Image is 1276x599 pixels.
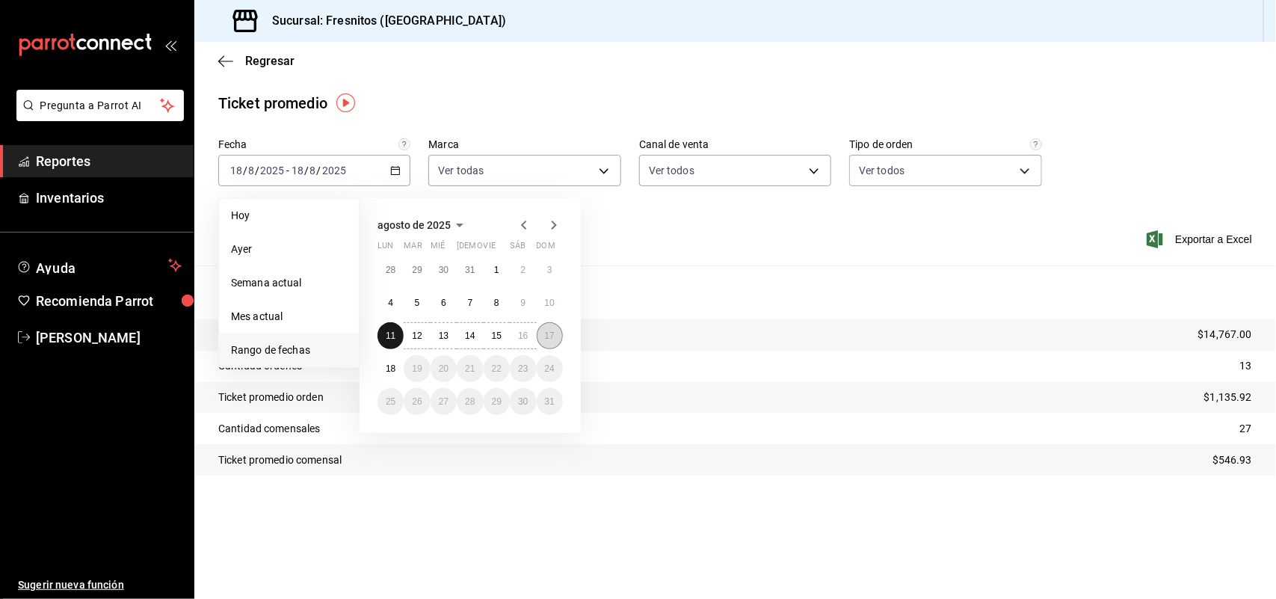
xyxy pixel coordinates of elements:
[492,363,502,374] abbr: 22 de agosto de 2025
[510,241,525,257] abbr: sábado
[36,151,182,171] span: Reportes
[388,298,393,308] abbr: 4 de agosto de 2025
[404,257,430,283] button: 29 de julio de 2025
[412,265,422,275] abbr: 29 de julio de 2025
[404,388,430,415] button: 26 de agosto de 2025
[231,208,347,224] span: Hoy
[386,331,395,341] abbr: 11 de agosto de 2025
[545,396,555,407] abbr: 31 de agosto de 2025
[40,98,161,114] span: Pregunta a Parrot AI
[431,289,457,316] button: 6 de agosto de 2025
[545,298,555,308] abbr: 10 de agosto de 2025
[336,93,355,112] img: Tooltip marker
[1150,230,1252,248] button: Exportar a Excel
[465,396,475,407] abbr: 28 de agosto de 2025
[494,265,499,275] abbr: 1 de agosto de 2025
[304,165,309,176] span: /
[492,396,502,407] abbr: 29 de agosto de 2025
[398,138,410,150] svg: Información delimitada a máximo 62 días.
[547,265,552,275] abbr: 3 de agosto de 2025
[415,298,420,308] abbr: 5 de agosto de 2025
[439,396,449,407] abbr: 27 de agosto de 2025
[18,577,182,593] span: Sugerir nueva función
[439,363,449,374] abbr: 20 de agosto de 2025
[404,355,430,382] button: 19 de agosto de 2025
[260,12,506,30] h3: Sucursal: Fresnitos ([GEOGRAPHIC_DATA])
[164,39,176,51] button: open_drawer_menu
[377,219,451,231] span: agosto de 2025
[438,163,484,178] span: Ver todas
[377,241,393,257] abbr: lunes
[36,257,162,274] span: Ayuda
[412,396,422,407] abbr: 26 de agosto de 2025
[386,363,395,374] abbr: 18 de agosto de 2025
[431,322,457,349] button: 13 de agosto de 2025
[510,289,536,316] button: 9 de agosto de 2025
[1204,390,1252,405] p: $1,135.92
[428,140,620,150] label: Marca
[457,289,483,316] button: 7 de agosto de 2025
[639,140,831,150] label: Canal de venta
[231,342,347,358] span: Rango de fechas
[377,355,404,382] button: 18 de agosto de 2025
[510,388,536,415] button: 30 de agosto de 2025
[404,241,422,257] abbr: martes
[537,388,563,415] button: 31 de agosto de 2025
[218,390,324,405] p: Ticket promedio orden
[520,298,525,308] abbr: 9 de agosto de 2025
[243,165,247,176] span: /
[386,396,395,407] abbr: 25 de agosto de 2025
[1240,358,1252,374] p: 13
[404,322,430,349] button: 12 de agosto de 2025
[545,363,555,374] abbr: 24 de agosto de 2025
[484,257,510,283] button: 1 de agosto de 2025
[484,241,496,257] abbr: viernes
[537,355,563,382] button: 24 de agosto de 2025
[520,265,525,275] abbr: 2 de agosto de 2025
[36,291,182,311] span: Recomienda Parrot
[484,289,510,316] button: 8 de agosto de 2025
[377,257,404,283] button: 28 de julio de 2025
[457,241,545,257] abbr: jueves
[218,283,1252,301] p: Resumen
[412,363,422,374] abbr: 19 de agosto de 2025
[247,165,255,176] input: --
[231,242,347,257] span: Ayer
[518,363,528,374] abbr: 23 de agosto de 2025
[259,165,285,176] input: ----
[231,309,347,325] span: Mes actual
[229,165,243,176] input: --
[484,355,510,382] button: 22 de agosto de 2025
[377,216,469,234] button: agosto de 2025
[849,140,1041,150] label: Tipo de orden
[218,140,410,150] label: Fecha
[457,322,483,349] button: 14 de agosto de 2025
[510,355,536,382] button: 23 de agosto de 2025
[545,331,555,341] abbr: 17 de agosto de 2025
[457,388,483,415] button: 28 de agosto de 2025
[412,331,422,341] abbr: 12 de agosto de 2025
[10,108,184,124] a: Pregunta a Parrot AI
[537,322,563,349] button: 17 de agosto de 2025
[431,257,457,283] button: 30 de julio de 2025
[537,241,555,257] abbr: domingo
[465,331,475,341] abbr: 14 de agosto de 2025
[494,298,499,308] abbr: 8 de agosto de 2025
[431,241,445,257] abbr: miércoles
[218,421,321,437] p: Cantidad comensales
[441,298,446,308] abbr: 6 de agosto de 2025
[309,165,317,176] input: --
[859,163,904,178] span: Ver todos
[518,331,528,341] abbr: 16 de agosto de 2025
[1212,452,1252,468] p: $546.93
[465,265,475,275] abbr: 31 de julio de 2025
[510,257,536,283] button: 2 de agosto de 2025
[484,322,510,349] button: 15 de agosto de 2025
[649,163,694,178] span: Ver todos
[431,355,457,382] button: 20 de agosto de 2025
[439,265,449,275] abbr: 30 de julio de 2025
[439,331,449,341] abbr: 13 de agosto de 2025
[537,257,563,283] button: 3 de agosto de 2025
